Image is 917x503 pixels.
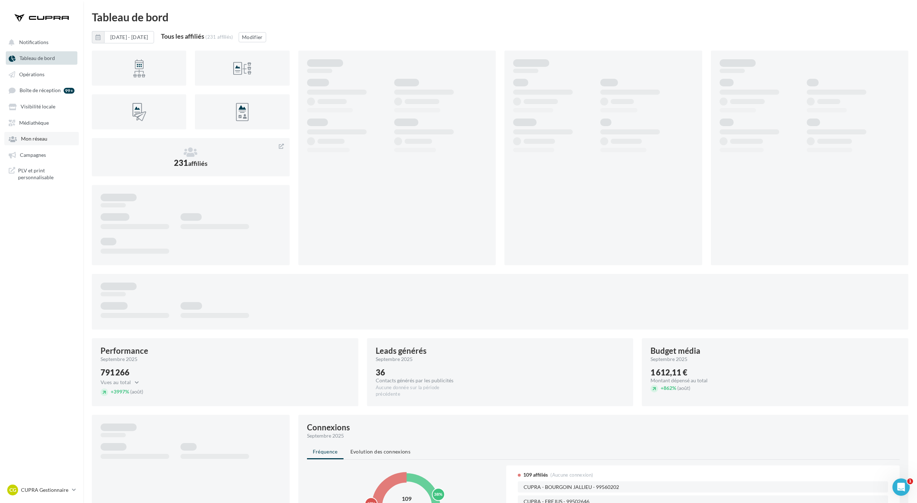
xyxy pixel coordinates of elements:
span: Campagnes [20,152,46,158]
a: Boîte de réception 99+ [4,83,79,97]
span: Mon réseau [21,136,47,142]
div: 791 266 [101,369,146,377]
div: Tableau de bord [92,12,908,22]
span: 1 [907,478,913,484]
div: (231 affiliés) [205,34,233,40]
span: 3997% [111,388,129,395]
span: affiliés [188,159,208,167]
div: 1 612,11 € [651,369,708,377]
span: Opérations [19,71,44,77]
button: Modifier [239,32,266,42]
a: Visibilité locale [4,100,79,113]
span: septembre 2025 [651,356,687,363]
span: 231 [174,158,208,168]
span: 109 affiliés [523,471,548,478]
span: CG [9,486,16,494]
span: Evolution des connexions [350,448,410,455]
button: [DATE] - [DATE] [104,31,154,43]
div: Connexions [307,424,350,431]
a: PLV et print personnalisable [4,164,79,184]
p: CUPRA Gestionnaire [21,486,69,494]
div: Budget média [651,347,700,355]
span: septembre 2025 [307,432,344,439]
button: [DATE] - [DATE] [92,31,154,43]
span: Médiathèque [19,120,49,126]
div: Aucune donnée sur la période précédente [376,384,457,397]
a: Opérations [4,68,79,81]
div: Montant dépensé au total [651,378,708,383]
span: PLV et print personnalisable [18,167,74,181]
button: Vues au total [101,378,143,387]
span: Tableau de bord [20,55,55,61]
span: + [661,385,664,391]
span: (Aucune connexion) [550,472,593,478]
button: Notifications [4,35,76,48]
text: 38% [434,491,443,497]
span: septembre 2025 [101,356,137,363]
span: Visibilité locale [21,104,55,110]
span: (août) [130,388,143,395]
div: 109 [385,494,428,503]
span: + [111,388,114,395]
a: Mon réseau [4,132,79,145]
div: Tous les affiliés [161,33,204,39]
a: Campagnes [4,148,79,161]
span: (août) [677,385,690,391]
span: Notifications [19,39,48,45]
span: CUPRA - BOURGOIN JALLIEU - 99560202 [524,485,619,490]
span: Boîte de réception [20,87,61,94]
span: septembre 2025 [376,356,413,363]
div: Performance [101,347,148,355]
a: Tableau de bord [4,51,79,64]
div: 99+ [64,88,74,94]
iframe: Intercom live chat [892,478,910,496]
div: Leads générés [376,347,427,355]
div: 36 [376,369,457,377]
a: Médiathèque [4,116,79,129]
div: Contacts générés par les publicités [376,378,457,383]
a: CG CUPRA Gestionnaire [6,483,77,497]
span: 862% [661,385,676,391]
